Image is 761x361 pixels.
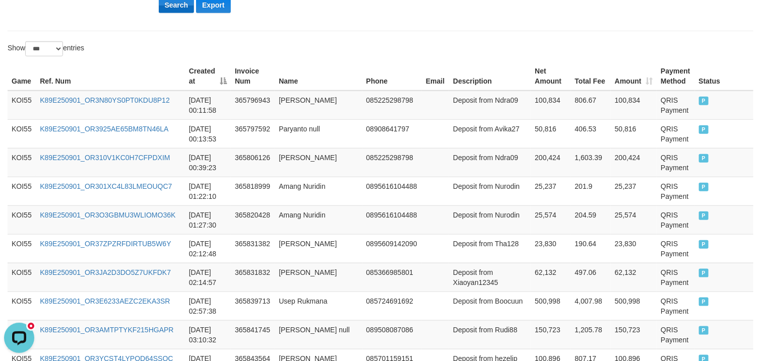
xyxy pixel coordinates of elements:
[231,292,275,320] td: 365839713
[362,177,422,205] td: 0895616104488
[571,205,611,234] td: 204.59
[231,320,275,349] td: 365841745
[40,211,175,219] a: K89E250901_OR3O3GBMU3WLIOMO36K
[571,62,611,91] th: Total Fee
[531,292,570,320] td: 500,998
[8,263,36,292] td: KOI55
[40,240,171,248] a: K89E250901_OR37ZPZRFDIRTUB5W6Y
[611,177,657,205] td: 25,237
[275,263,362,292] td: [PERSON_NAME]
[657,177,694,205] td: QRIS Payment
[40,268,171,276] a: K89E250901_OR3JA2D3DO5Z7UKFDK7
[531,205,570,234] td: 25,574
[571,177,611,205] td: 201.9
[657,148,694,177] td: QRIS Payment
[275,62,362,91] th: Name
[449,148,531,177] td: Deposit from Ndra09
[4,4,34,34] button: Open LiveChat chat widget
[185,91,231,120] td: [DATE] 00:11:58
[8,41,84,56] label: Show entries
[449,91,531,120] td: Deposit from Ndra09
[531,91,570,120] td: 100,834
[362,91,422,120] td: 085225298798
[611,119,657,148] td: 50,816
[699,154,709,163] span: PAID
[8,177,36,205] td: KOI55
[449,205,531,234] td: Deposit from Nurodin
[40,182,172,190] a: K89E250901_OR301XC4L83LMEOUQC7
[275,177,362,205] td: Amang Nuridin
[449,62,531,91] th: Description
[185,205,231,234] td: [DATE] 01:27:30
[699,298,709,306] span: PAID
[185,292,231,320] td: [DATE] 02:57:38
[26,3,36,12] div: new message indicator
[657,205,694,234] td: QRIS Payment
[449,234,531,263] td: Deposit from Tha128
[531,119,570,148] td: 50,816
[422,62,449,91] th: Email
[571,263,611,292] td: 497.06
[362,119,422,148] td: 08908641797
[40,326,173,334] a: K89E250901_OR3AMTPTYKF215HGAPR
[231,234,275,263] td: 365831382
[531,177,570,205] td: 25,237
[40,96,170,104] a: K89E250901_OR3N80YS0PT0KDU8P12
[8,119,36,148] td: KOI55
[8,234,36,263] td: KOI55
[571,91,611,120] td: 806.67
[40,125,168,133] a: K89E250901_OR3925AE65BM8TN46LA
[362,234,422,263] td: 0895609142090
[231,177,275,205] td: 365818999
[231,119,275,148] td: 365797592
[8,292,36,320] td: KOI55
[36,62,185,91] th: Ref. Num
[185,234,231,263] td: [DATE] 02:12:48
[449,177,531,205] td: Deposit from Nurodin
[275,148,362,177] td: [PERSON_NAME]
[699,269,709,277] span: PAID
[449,263,531,292] td: Deposit from Xiaoyan12345
[699,211,709,220] span: PAID
[275,320,362,349] td: [PERSON_NAME] null
[611,263,657,292] td: 62,132
[531,62,570,91] th: Net Amount
[8,91,36,120] td: KOI55
[185,320,231,349] td: [DATE] 03:10:32
[449,320,531,349] td: Deposit from Rudi88
[449,292,531,320] td: Deposit from Boocuun
[8,205,36,234] td: KOI55
[699,183,709,191] span: PAID
[699,97,709,105] span: PAID
[699,125,709,134] span: PAID
[571,148,611,177] td: 1,603.39
[531,234,570,263] td: 23,830
[611,234,657,263] td: 23,830
[25,41,63,56] select: Showentries
[611,148,657,177] td: 200,424
[275,292,362,320] td: Usep Rukmana
[657,91,694,120] td: QRIS Payment
[40,154,170,162] a: K89E250901_OR310V1KC0H7CFPDXIM
[531,263,570,292] td: 62,132
[657,292,694,320] td: QRIS Payment
[185,148,231,177] td: [DATE] 00:39:23
[571,320,611,349] td: 1,205.78
[231,205,275,234] td: 365820428
[185,119,231,148] td: [DATE] 00:13:53
[362,62,422,91] th: Phone
[657,119,694,148] td: QRIS Payment
[611,320,657,349] td: 150,723
[8,62,36,91] th: Game
[40,297,170,305] a: K89E250901_OR3E6233AEZC2EKA3SR
[275,205,362,234] td: Amang Nuridin
[275,119,362,148] td: Paryanto null
[362,320,422,349] td: 089508087086
[362,148,422,177] td: 085225298798
[231,62,275,91] th: Invoice Num
[8,148,36,177] td: KOI55
[275,234,362,263] td: [PERSON_NAME]
[185,177,231,205] td: [DATE] 01:22:10
[611,62,657,91] th: Amount: activate to sort column ascending
[275,91,362,120] td: [PERSON_NAME]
